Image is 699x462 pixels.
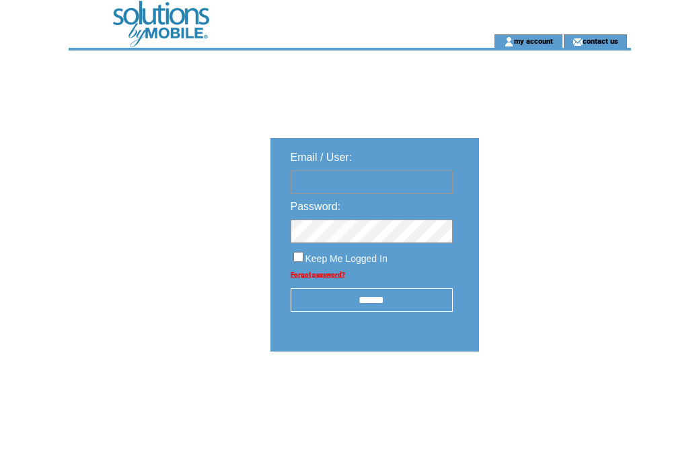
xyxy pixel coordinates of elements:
a: my account [514,36,553,45]
span: Email / User: [291,152,353,163]
a: Forgot password? [291,271,345,278]
span: Keep Me Logged In [305,253,388,264]
img: contact_us_icon.gif;jsessionid=250F5DC9E7612774B438B191C8175DCF [573,36,583,47]
img: transparent.png;jsessionid=250F5DC9E7612774B438B191C8175DCF [518,385,585,402]
img: account_icon.gif;jsessionid=250F5DC9E7612774B438B191C8175DCF [504,36,514,47]
a: contact us [583,36,618,45]
span: Password: [291,201,341,212]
